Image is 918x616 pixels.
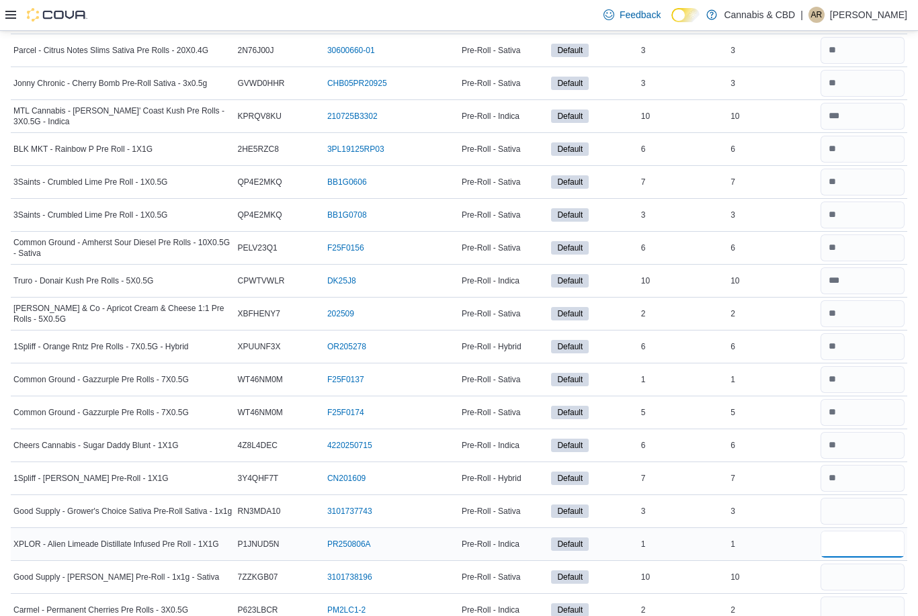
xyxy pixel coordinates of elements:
[551,142,589,156] span: Default
[638,174,728,190] div: 7
[13,539,218,549] span: XPLOR - Alien Limeade Distillate Infused Pre Roll - 1X1G
[327,177,367,187] a: BB1G0606
[462,275,519,286] span: Pre-Roll - Indica
[238,177,282,187] span: QP4E2MKQ
[462,308,520,319] span: Pre-Roll - Sativa
[551,373,589,386] span: Default
[462,341,521,352] span: Pre-Roll - Hybrid
[638,273,728,289] div: 10
[13,45,208,56] span: Parcel - Citrus Notes Slims Sativa Pre Rolls - 20X0.4G
[728,503,817,519] div: 3
[462,111,519,122] span: Pre-Roll - Indica
[557,604,583,616] span: Default
[728,536,817,552] div: 1
[13,144,153,155] span: BLK MKT - Rainbow P Pre Roll - 1X1G
[551,241,589,255] span: Default
[638,75,728,91] div: 3
[13,275,153,286] span: Truro - Donair Kush Pre Rolls - 5X0.5G
[327,144,384,155] a: 3PL19125RP03
[728,306,817,322] div: 2
[638,437,728,453] div: 6
[238,473,279,484] span: 3Y4QHF7T
[462,605,519,615] span: Pre-Roll - Indica
[13,506,232,517] span: Good Supply - Grower's Choice Sativa Pre-Roll Sativa - 1x1g
[238,374,283,385] span: WT46NM0M
[557,373,583,386] span: Default
[238,341,281,352] span: XPUUNF3X
[638,503,728,519] div: 3
[462,572,520,582] span: Pre-Roll - Sativa
[238,440,278,451] span: 4Z8L4DEC
[557,538,583,550] span: Default
[638,470,728,486] div: 7
[830,7,907,23] p: [PERSON_NAME]
[27,8,87,21] img: Cova
[238,539,280,549] span: P1JNUD5N
[551,340,589,353] span: Default
[638,569,728,585] div: 10
[462,374,520,385] span: Pre-Roll - Sativa
[462,506,520,517] span: Pre-Roll - Sativa
[327,78,387,89] a: CHB05PR20925
[462,473,521,484] span: Pre-Roll - Hybrid
[462,210,520,220] span: Pre-Roll - Sativa
[13,210,167,220] span: 3Saints - Crumbled Lime Pre Roll - 1X0.5G
[551,570,589,584] span: Default
[238,78,285,89] span: GVWD0HHR
[327,111,378,122] a: 210725B3302
[327,473,366,484] a: CN201609
[638,404,728,421] div: 5
[13,605,188,615] span: Carmel - Permanent Cherries Pre Rolls - 3X0.5G
[724,7,795,23] p: Cannabis & CBD
[728,42,817,58] div: 3
[462,440,519,451] span: Pre-Roll - Indica
[13,341,189,352] span: 1Spliff - Orange Rntz Pre Rolls - 7X0.5G - Hybrid
[557,341,583,353] span: Default
[551,44,589,57] span: Default
[551,537,589,551] span: Default
[551,77,589,90] span: Default
[551,406,589,419] span: Default
[638,141,728,157] div: 6
[800,7,803,23] p: |
[638,339,728,355] div: 6
[557,77,583,89] span: Default
[13,237,233,259] span: Common Ground - Amherst Sour Diesel Pre Rolls - 10X0.5G - Sativa
[728,273,817,289] div: 10
[238,144,279,155] span: 2HE5RZC8
[728,174,817,190] div: 7
[638,306,728,322] div: 2
[638,371,728,388] div: 1
[671,22,672,23] span: Dark Mode
[462,243,520,253] span: Pre-Roll - Sativa
[327,605,366,615] a: PM2LC1-2
[551,208,589,222] span: Default
[327,341,366,352] a: OR205278
[728,108,817,124] div: 10
[551,175,589,189] span: Default
[728,569,817,585] div: 10
[327,308,354,319] a: 202509
[557,308,583,320] span: Default
[462,45,520,56] span: Pre-Roll - Sativa
[728,437,817,453] div: 6
[551,307,589,320] span: Default
[557,110,583,122] span: Default
[462,407,520,418] span: Pre-Roll - Sativa
[13,473,169,484] span: 1Spliff - [PERSON_NAME] Pre-Roll - 1X1G
[551,472,589,485] span: Default
[728,240,817,256] div: 6
[238,275,285,286] span: CPWTVWLR
[327,572,372,582] a: 3101738196
[551,504,589,518] span: Default
[238,45,274,56] span: 2N76J00J
[620,8,661,21] span: Feedback
[557,571,583,583] span: Default
[808,7,825,23] div: Amanda Rockburne
[811,7,823,23] span: AR
[13,177,167,187] span: 3Saints - Crumbled Lime Pre Roll - 1X0.5G
[238,605,278,615] span: P623LBCR
[462,144,520,155] span: Pre-Roll - Sativa
[238,243,278,253] span: PELV23Q1
[238,407,283,418] span: WT46NM0M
